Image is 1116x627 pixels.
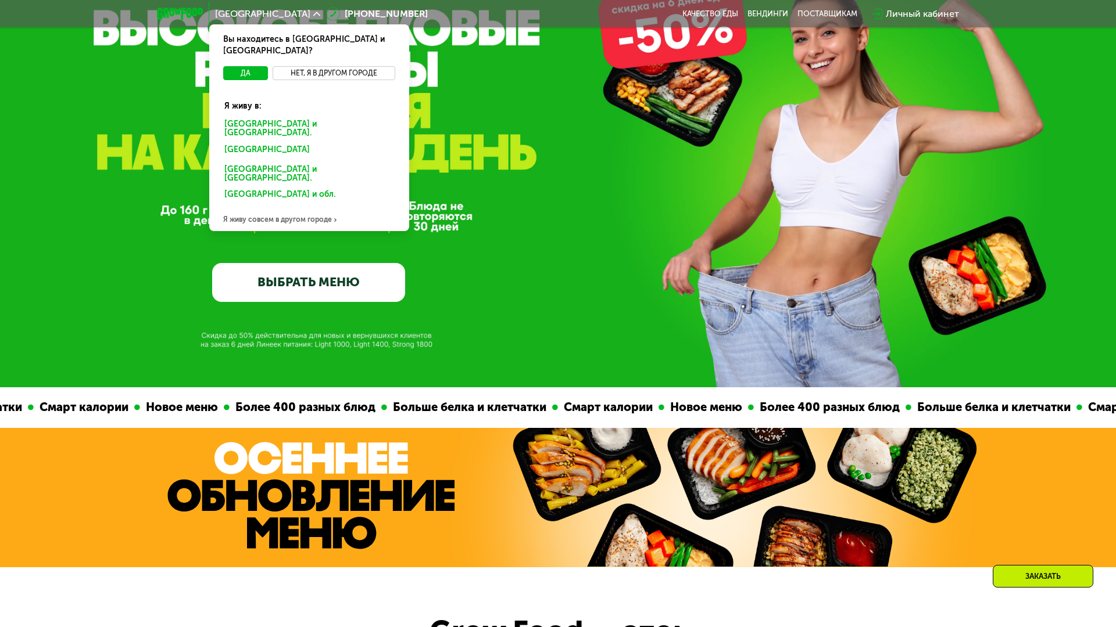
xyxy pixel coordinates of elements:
[664,398,748,416] div: Новое меню
[230,398,381,416] div: Более 400 разных блюд
[215,9,310,19] span: [GEOGRAPHIC_DATA]
[216,91,402,112] div: Я живу в:
[993,565,1093,588] div: Заказать
[747,9,788,19] a: Вендинги
[273,66,395,80] button: Нет, я в другом городе
[797,9,857,19] div: поставщикам
[911,398,1076,416] div: Больше белка и клетчатки
[387,398,552,416] div: Больше белка и клетчатки
[216,117,402,141] div: [GEOGRAPHIC_DATA] и [GEOGRAPHIC_DATA].
[754,398,906,416] div: Более 400 разных блюд
[558,398,659,416] div: Смарт калории
[209,24,409,66] div: Вы находитесь в [GEOGRAPHIC_DATA] и [GEOGRAPHIC_DATA]?
[209,208,409,231] div: Я живу совсем в другом городе
[216,142,398,161] div: [GEOGRAPHIC_DATA]
[886,7,959,21] div: Личный кабинет
[140,398,224,416] div: Новое меню
[216,187,398,206] div: [GEOGRAPHIC_DATA] и обл.
[34,398,134,416] div: Смарт калории
[682,9,738,19] a: Качество еды
[326,7,428,21] a: [PHONE_NUMBER]
[216,162,402,186] div: [GEOGRAPHIC_DATA] и [GEOGRAPHIC_DATA].
[212,263,405,302] a: ВЫБРАТЬ МЕНЮ
[223,66,268,80] button: Да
